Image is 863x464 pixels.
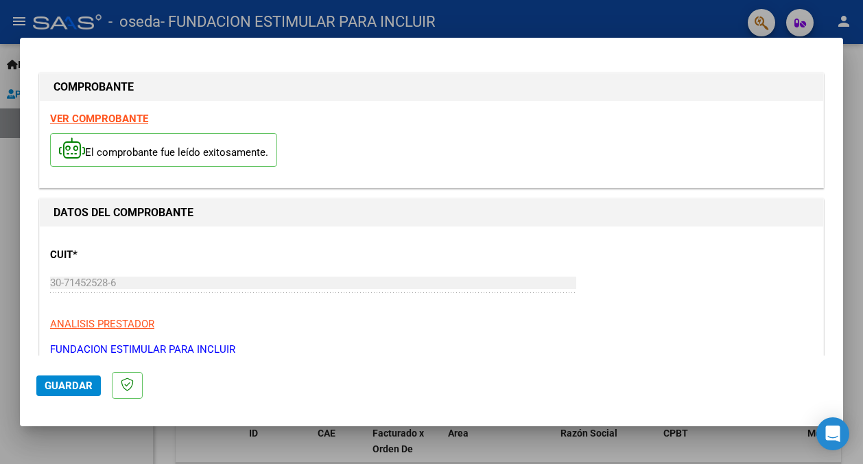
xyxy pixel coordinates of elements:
a: VER COMPROBANTE [50,113,148,125]
span: ANALISIS PRESTADOR [50,318,154,330]
p: El comprobante fue leído exitosamente. [50,133,277,167]
strong: COMPROBANTE [54,80,134,93]
button: Guardar [36,375,101,396]
p: CUIT [50,247,279,263]
div: Open Intercom Messenger [816,417,849,450]
span: Guardar [45,380,93,392]
p: FUNDACION ESTIMULAR PARA INCLUIR [50,342,813,358]
strong: DATOS DEL COMPROBANTE [54,206,193,219]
